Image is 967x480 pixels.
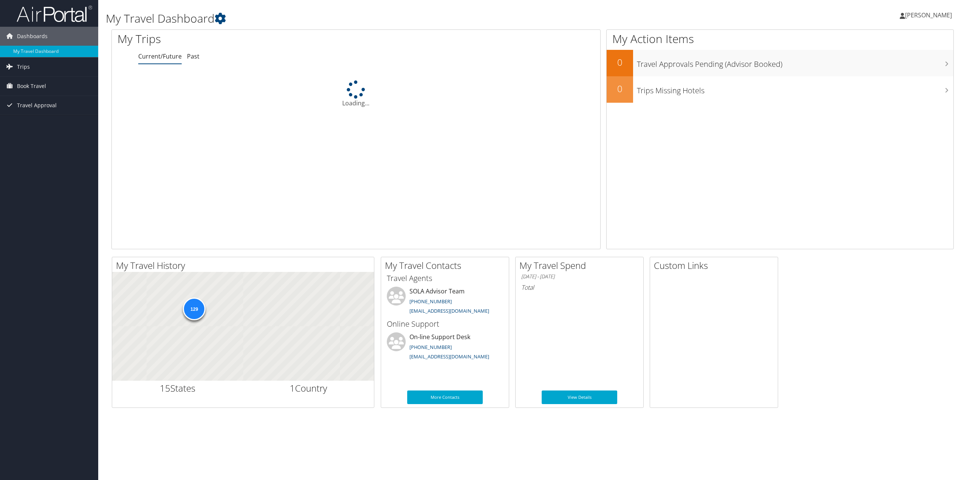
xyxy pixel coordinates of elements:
[521,273,638,280] h6: [DATE] - [DATE]
[383,332,507,363] li: On-line Support Desk
[519,259,643,272] h2: My Travel Spend
[607,31,953,47] h1: My Action Items
[387,319,503,329] h3: Online Support
[17,57,30,76] span: Trips
[542,390,617,404] a: View Details
[160,382,170,394] span: 15
[117,31,391,47] h1: My Trips
[249,382,369,395] h2: Country
[187,52,199,60] a: Past
[409,298,452,305] a: [PHONE_NUMBER]
[607,76,953,103] a: 0Trips Missing Hotels
[607,50,953,76] a: 0Travel Approvals Pending (Advisor Booked)
[607,82,633,95] h2: 0
[17,5,92,23] img: airportal-logo.png
[17,96,57,115] span: Travel Approval
[118,382,238,395] h2: States
[17,27,48,46] span: Dashboards
[183,298,205,320] div: 129
[409,353,489,360] a: [EMAIL_ADDRESS][DOMAIN_NAME]
[383,287,507,318] li: SOLA Advisor Team
[905,11,952,19] span: [PERSON_NAME]
[407,390,483,404] a: More Contacts
[654,259,778,272] h2: Custom Links
[637,55,953,69] h3: Travel Approvals Pending (Advisor Booked)
[385,259,509,272] h2: My Travel Contacts
[387,273,503,284] h3: Travel Agents
[17,77,46,96] span: Book Travel
[106,11,675,26] h1: My Travel Dashboard
[112,80,600,108] div: Loading...
[138,52,182,60] a: Current/Future
[607,56,633,69] h2: 0
[290,382,295,394] span: 1
[637,82,953,96] h3: Trips Missing Hotels
[409,307,489,314] a: [EMAIL_ADDRESS][DOMAIN_NAME]
[900,4,959,26] a: [PERSON_NAME]
[521,283,638,292] h6: Total
[116,259,374,272] h2: My Travel History
[409,344,452,350] a: [PHONE_NUMBER]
